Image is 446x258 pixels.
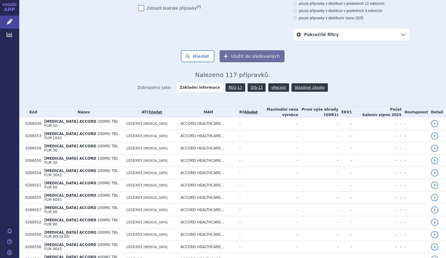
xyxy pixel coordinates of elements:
[397,179,401,192] td: -
[22,130,41,142] td: 0266553
[258,107,298,118] th: Maximální cena výrobce
[338,241,352,253] td: -
[197,5,201,9] abbr: (?)
[352,241,397,253] td: -
[431,182,438,189] a: detail
[298,216,338,229] td: -
[126,171,142,175] span: L01EX03
[352,107,401,118] th: Počet balení
[397,142,401,155] td: -
[338,216,352,229] td: -
[298,229,338,241] td: -
[44,230,96,235] span: [MEDICAL_DATA] ACCORD
[431,243,438,250] a: detail
[44,193,118,202] span: 200MG TBL FLM 60X1
[177,229,236,241] td: ACCORD HEALTHCARE...
[22,229,41,241] td: 0266558
[126,146,142,150] span: L01EX03
[143,159,168,162] span: [MEDICAL_DATA]
[44,181,118,189] span: 200MG TBL FLM 60
[44,193,96,198] span: [MEDICAL_DATA] ACCORD
[236,241,258,253] td: -
[22,179,41,192] td: 0266551
[268,83,289,92] a: eRecept
[428,107,446,118] th: Detail
[126,220,142,224] span: L01EX03
[298,118,338,130] td: -
[352,204,397,216] td: -
[137,83,172,92] span: Zobrazeno jako:
[236,142,258,155] td: -
[258,216,298,229] td: -
[22,142,41,155] td: 0266559
[431,219,438,226] a: detail
[236,179,258,192] td: -
[44,218,96,222] span: [MEDICAL_DATA] ACCORD
[143,134,168,138] span: [MEDICAL_DATA]
[375,113,401,117] span: v srpnu 2025
[126,134,142,138] span: L01EX03
[143,221,168,224] span: [MEDICAL_DATA]
[236,155,258,167] td: -
[298,167,338,179] td: -
[143,208,168,212] span: [MEDICAL_DATA]
[44,230,118,239] span: 200MG TBL FLM 90(3X30)
[44,119,118,128] span: 200MG TBL FLM 10
[298,107,338,118] th: První výše úhrady (UHR1)
[44,132,118,140] span: 200MG TBL FLM 10X1
[298,155,338,167] td: -
[22,167,41,179] td: 0266554
[236,118,258,130] td: -
[401,167,428,179] td: -
[431,157,438,164] a: detail
[352,167,397,179] td: -
[138,5,201,11] label: Zobrazit bratrské přípravky
[126,245,142,249] span: L01EX03
[397,192,401,204] td: -
[397,130,401,142] td: -
[195,71,270,78] span: Nalezeno 117 přípravků.
[352,118,397,130] td: -
[143,245,168,249] span: [MEDICAL_DATA]
[343,16,363,20] span: v srpnu 2025
[338,229,352,241] td: -
[236,107,258,118] th: RS
[258,241,298,253] td: -
[177,83,223,92] strong: Základní informace
[143,196,168,199] span: [MEDICAL_DATA]
[397,216,401,229] td: -
[44,119,96,124] span: [MEDICAL_DATA] ACCORD
[293,8,410,13] label: pouze přípravky v distribuci v posledních 3 měsících
[258,179,298,192] td: -
[22,155,41,167] td: 0266550
[236,204,258,216] td: -
[44,206,96,210] span: [MEDICAL_DATA] ACCORD
[298,142,338,155] td: -
[22,216,41,229] td: 0266552
[177,192,236,204] td: ACCORD HEALTHCARE...
[41,107,123,118] th: Název
[338,192,352,204] td: -
[236,192,258,204] td: -
[236,130,258,142] td: -
[293,16,410,20] label: pouze přípravky v distribuci
[44,243,96,247] span: [MEDICAL_DATA] ACCORD
[397,167,401,179] td: -
[143,147,168,150] span: [MEDICAL_DATA]
[401,192,428,204] td: -
[397,241,401,253] td: -
[177,216,236,229] td: ACCORD HEALTHCARE...
[338,179,352,192] td: -
[226,83,245,92] a: REG-13
[177,167,236,179] td: ACCORD HEALTHCARE...
[258,130,298,142] td: -
[126,195,142,200] span: L01EX03
[177,107,236,118] th: MAH
[401,118,428,130] td: -
[177,118,236,130] td: ACCORD HEALTHCARE...
[431,206,438,213] a: detail
[22,192,41,204] td: 0266555
[126,208,142,212] span: L01EX03
[177,241,236,253] td: ACCORD HEALTHCARE...
[352,179,397,192] td: -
